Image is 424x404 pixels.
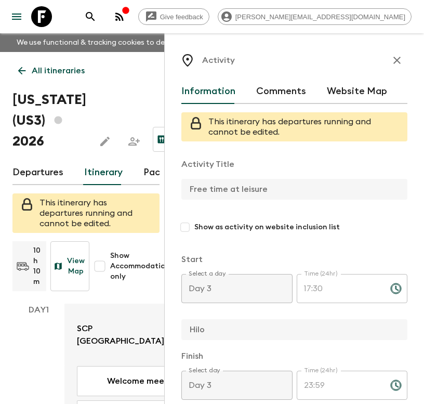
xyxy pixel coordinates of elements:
a: Welcome meeting18:00 - 19:00 [77,366,287,396]
p: Day 1 [12,304,64,316]
p: Activity [202,54,235,67]
span: Show as activity on website inclusion list [194,222,340,232]
h1: [US_STATE] (US3) 2026 [12,89,86,152]
label: Select day [189,366,220,375]
p: All itineraries [32,64,85,77]
button: Comments [256,79,306,104]
a: SCP [GEOGRAPHIC_DATA]Hilo, [GEOGRAPHIC_DATA]Check-in - 16:00 [64,304,299,366]
a: Dietary Reqs [153,127,203,152]
a: Give feedback [138,8,209,25]
p: Activity Title [181,158,407,171]
button: search adventures [80,6,101,27]
p: Start [181,253,407,266]
span: Share this itinerary [124,131,144,152]
a: Pack Leaders [143,160,204,185]
button: Edit this itinerary [95,131,115,152]
button: View Map [50,241,89,291]
button: Website Map [327,79,387,104]
p: We use functional & tracking cookies to deliver this experience. See our for more. [12,33,350,52]
p: 10 h 10 m [33,245,42,287]
label: Time (24hr) [304,366,338,375]
label: Time (24hr) [304,269,338,278]
span: Give feedback [154,13,209,21]
input: hh:mm [297,371,382,400]
p: SCP [GEOGRAPHIC_DATA] [77,322,164,347]
label: Select a day [189,269,226,278]
a: All itineraries [12,60,90,81]
span: Show Accommodation only [110,251,170,282]
a: Itinerary [84,160,123,185]
span: [PERSON_NAME][EMAIL_ADDRESS][DOMAIN_NAME] [230,13,411,21]
button: menu [6,6,27,27]
p: Finish [181,350,407,362]
span: This itinerary has departures running and cannot be edited. [208,118,371,136]
p: Welcome meeting [107,375,180,387]
span: This itinerary has departures running and cannot be edited. [39,199,132,228]
button: Information [181,79,235,104]
div: [PERSON_NAME][EMAIL_ADDRESS][DOMAIN_NAME] [218,8,412,25]
a: Departures [12,160,63,185]
input: hh:mm [297,274,382,303]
